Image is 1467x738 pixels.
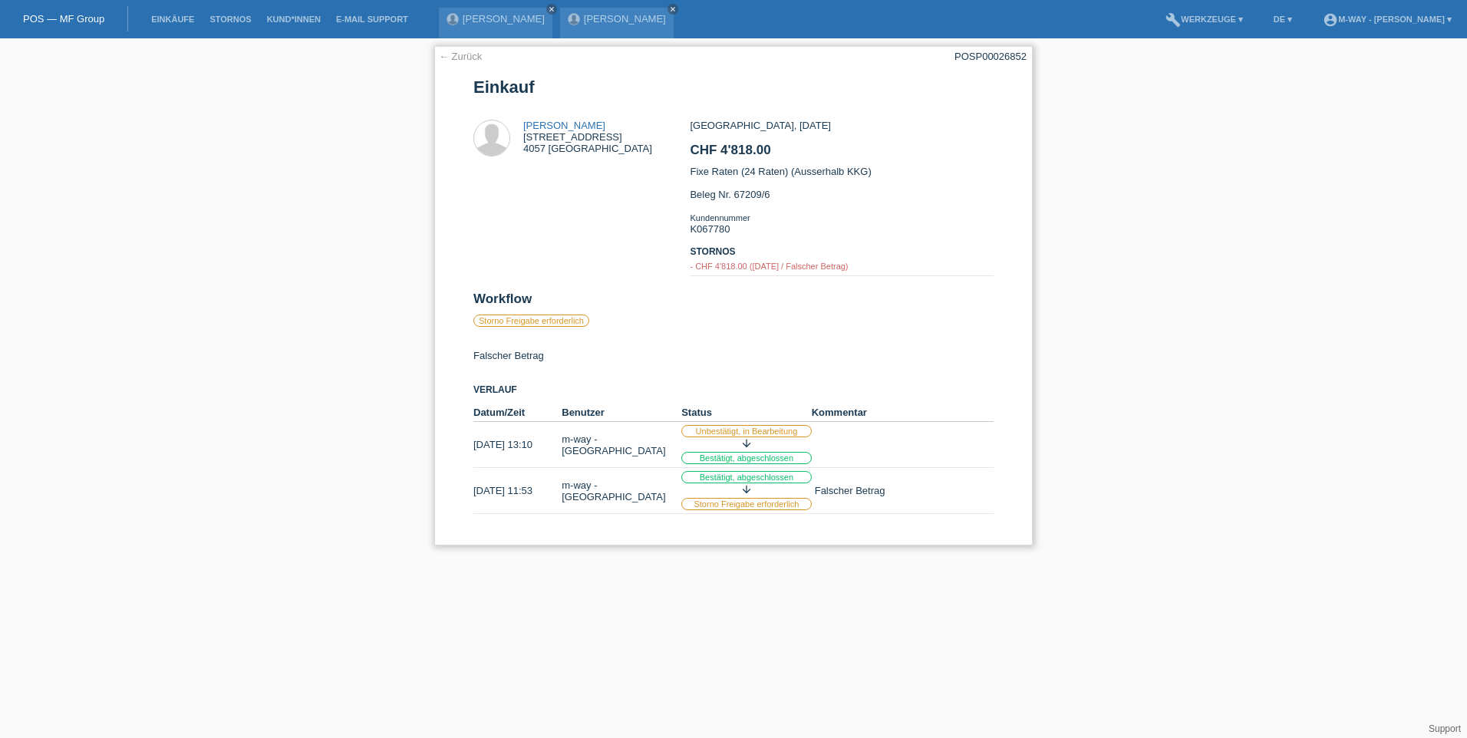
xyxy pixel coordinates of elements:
[546,4,557,15] a: close
[439,51,482,62] a: ← Zurück
[523,120,652,154] div: [STREET_ADDRESS] 4057 [GEOGRAPHIC_DATA]
[328,15,416,24] a: E-Mail Support
[584,13,666,25] a: [PERSON_NAME]
[1266,15,1300,24] a: DE ▾
[473,468,562,514] td: [DATE] 11:53
[668,4,678,15] a: close
[690,262,993,271] div: - CHF 4'818.00 ([DATE] / Falscher Betrag)
[681,425,812,437] label: Unbestätigt, in Bearbeitung
[23,13,104,25] a: POS — MF Group
[473,422,562,468] td: [DATE] 13:10
[463,13,545,25] a: [PERSON_NAME]
[562,404,681,422] th: Benutzer
[1315,15,1459,24] a: account_circlem-way - [PERSON_NAME] ▾
[202,15,259,24] a: Stornos
[473,315,589,327] label: Storno Freigabe erforderlich
[473,292,994,315] h2: Workflow
[690,213,750,222] span: Kundennummer
[473,338,994,514] div: Falscher Betrag
[690,120,993,292] div: [GEOGRAPHIC_DATA], [DATE] Fixe Raten (24 Raten) (Ausserhalb KKG) Beleg Nr. 67209/6 K067780
[259,15,328,24] a: Kund*innen
[669,5,677,13] i: close
[690,246,993,258] h3: Stornos
[681,452,812,464] label: Bestätigt, abgeschlossen
[681,404,812,422] th: Status
[143,15,202,24] a: Einkäufe
[690,143,993,166] h2: CHF 4'818.00
[1323,12,1338,28] i: account_circle
[812,404,994,422] th: Kommentar
[954,51,1027,62] div: POSP00026852
[473,384,994,396] h3: Verlauf
[681,498,812,510] label: Storno Freigabe erforderlich
[473,404,562,422] th: Datum/Zeit
[1165,12,1181,28] i: build
[562,422,681,468] td: m-way - [GEOGRAPHIC_DATA]
[681,471,812,483] label: Bestätigt, abgeschlossen
[740,483,753,496] i: arrow_downward
[740,437,753,450] i: arrow_downward
[523,120,605,131] a: [PERSON_NAME]
[548,5,555,13] i: close
[812,468,994,514] td: Falscher Betrag
[562,468,681,514] td: m-way - [GEOGRAPHIC_DATA]
[1429,723,1461,734] a: Support
[473,77,994,97] h1: Einkauf
[1158,15,1251,24] a: buildWerkzeuge ▾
